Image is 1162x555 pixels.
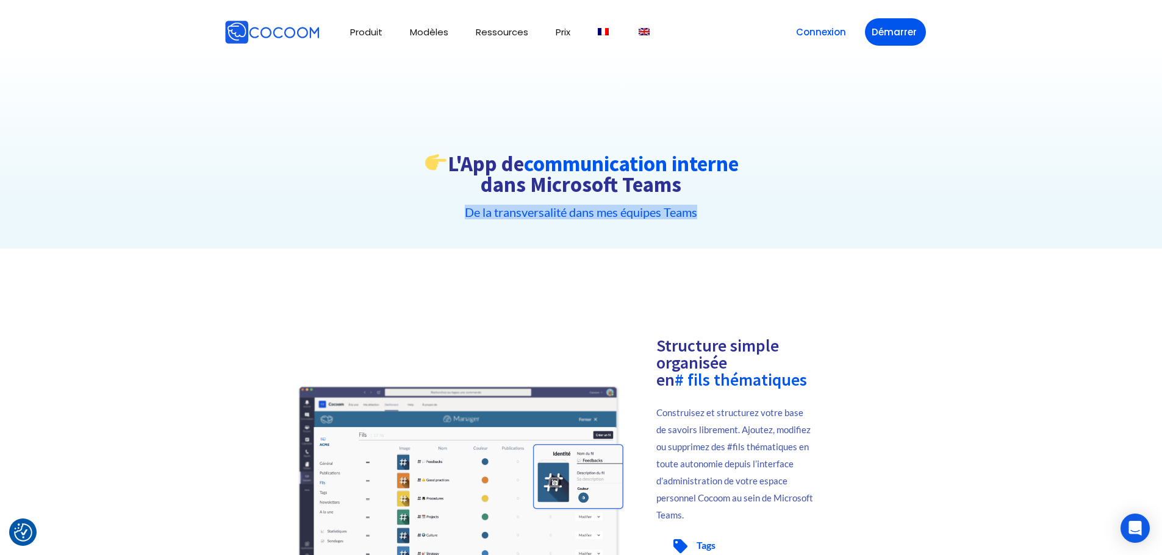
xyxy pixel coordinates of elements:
a: Produit [350,27,382,37]
span: Tags [697,539,715,551]
font: # fils thématiques [675,369,807,391]
button: Consent Preferences [14,523,32,542]
a: Modèles [410,27,448,37]
h5: De la transversalité dans mes équipes Teams [174,206,988,218]
a: Prix [556,27,570,37]
img: Cocoom [224,20,320,44]
img: Français [598,28,609,35]
a: Démarrer [865,18,926,46]
p: Construisez et structurez votre base de savoirs librement. Ajoutez, modifiez ou supprimez des #fi... [656,404,814,523]
a: Ressources [476,27,528,37]
a: Connexion [789,18,853,46]
h2: Structure simple organisée en [656,337,814,388]
h1: L'App de dans Microsoft Teams [174,152,988,196]
font: communication interne [524,150,739,177]
img: 👉 [425,152,447,173]
img: Anglais [639,28,650,35]
img: Revisit consent button [14,523,32,542]
div: Open Intercom Messenger [1121,514,1150,543]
